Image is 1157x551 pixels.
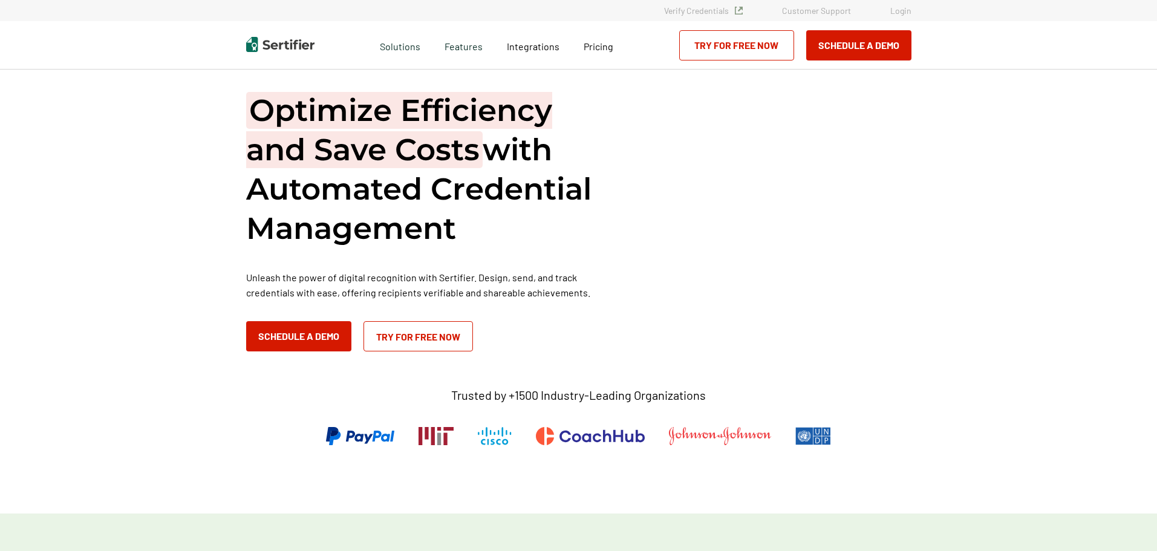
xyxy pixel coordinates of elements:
[419,427,454,445] img: Massachusetts Institute of Technology
[246,92,552,168] span: Optimize Efficiency and Save Costs
[246,37,315,52] img: Sertifier | Digital Credentialing Platform
[451,388,706,403] p: Trusted by +1500 Industry-Leading Organizations
[795,427,831,445] img: UNDP
[679,30,794,60] a: Try for Free Now
[890,5,911,16] a: Login
[246,91,609,248] h1: with Automated Credential Management
[445,37,483,53] span: Features
[380,37,420,53] span: Solutions
[326,427,394,445] img: PayPal
[664,5,743,16] a: Verify Credentials
[735,7,743,15] img: Verified
[782,5,851,16] a: Customer Support
[507,41,559,52] span: Integrations
[536,427,645,445] img: CoachHub
[669,427,771,445] img: Johnson & Johnson
[507,37,559,53] a: Integrations
[246,270,609,300] p: Unleash the power of digital recognition with Sertifier. Design, send, and track credentials with...
[584,37,613,53] a: Pricing
[584,41,613,52] span: Pricing
[363,321,473,351] a: Try for Free Now
[478,427,512,445] img: Cisco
